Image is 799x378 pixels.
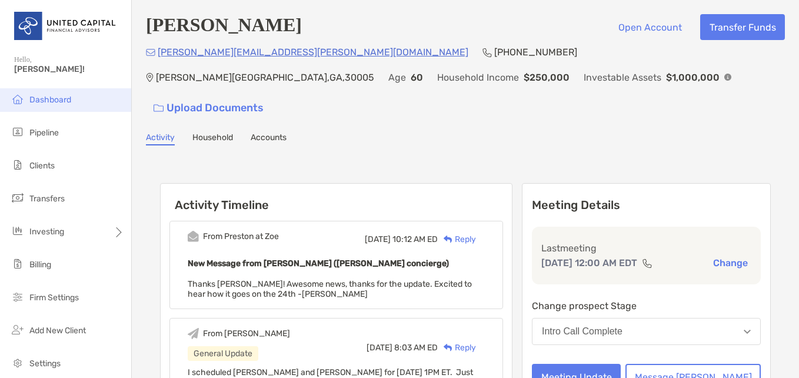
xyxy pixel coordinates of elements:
img: United Capital Logo [14,5,117,47]
p: [PERSON_NAME][GEOGRAPHIC_DATA] , GA , 30005 [156,70,374,85]
div: Reply [438,233,476,246]
button: Change [710,257,751,269]
img: Reply icon [444,236,452,243]
img: Reply icon [444,344,452,352]
div: Intro Call Complete [542,326,622,337]
span: [DATE] [365,234,391,244]
img: Info Icon [724,74,731,81]
div: From [PERSON_NAME] [203,329,290,339]
img: communication type [642,258,652,268]
a: Activity [146,132,175,145]
p: [PHONE_NUMBER] [494,45,577,59]
p: Last meeting [541,241,751,256]
span: Billing [29,260,51,270]
img: button icon [154,104,164,112]
p: Age [388,70,406,85]
span: Firm Settings [29,293,79,303]
span: Investing [29,227,64,237]
span: Clients [29,161,55,171]
h6: Activity Timeline [161,184,512,212]
img: pipeline icon [11,125,25,139]
span: Transfers [29,194,65,204]
img: Event icon [188,231,199,242]
img: billing icon [11,257,25,271]
p: Household Income [437,70,519,85]
img: dashboard icon [11,92,25,106]
img: Open dropdown arrow [744,330,751,334]
p: Meeting Details [532,198,761,213]
button: Open Account [609,14,691,40]
img: investing icon [11,224,25,238]
img: add_new_client icon [11,323,25,337]
p: $1,000,000 [666,70,720,85]
div: From Preston at Zoe [203,231,279,241]
img: transfers icon [11,191,25,205]
div: General Update [188,346,258,361]
button: Intro Call Complete [532,318,761,345]
img: Phone Icon [482,48,492,57]
span: Thanks [PERSON_NAME]! Awesome news, thanks for the update. Excited to hear how it goes on the 24t... [188,279,472,299]
img: clients icon [11,158,25,172]
img: Event icon [188,328,199,339]
span: Pipeline [29,128,59,138]
p: 60 [411,70,423,85]
span: [PERSON_NAME]! [14,64,124,74]
a: Upload Documents [146,95,271,121]
p: [PERSON_NAME][EMAIL_ADDRESS][PERSON_NAME][DOMAIN_NAME] [158,45,468,59]
p: [DATE] 12:00 AM EDT [541,256,637,270]
span: 8:03 AM ED [394,343,438,353]
img: Location Icon [146,73,154,82]
img: Email Icon [146,49,155,56]
span: Add New Client [29,326,86,336]
b: New Message from [PERSON_NAME] ([PERSON_NAME] concierge) [188,258,449,268]
span: Settings [29,359,61,369]
div: Reply [438,341,476,354]
button: Transfer Funds [700,14,785,40]
span: 10:12 AM ED [392,234,438,244]
p: Investable Assets [584,70,661,85]
span: [DATE] [367,343,392,353]
p: Change prospect Stage [532,299,761,313]
span: Dashboard [29,95,71,105]
img: firm-settings icon [11,290,25,304]
a: Accounts [251,132,287,145]
p: $250,000 [524,70,570,85]
img: settings icon [11,356,25,370]
h4: [PERSON_NAME] [146,14,302,40]
a: Household [192,132,233,145]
